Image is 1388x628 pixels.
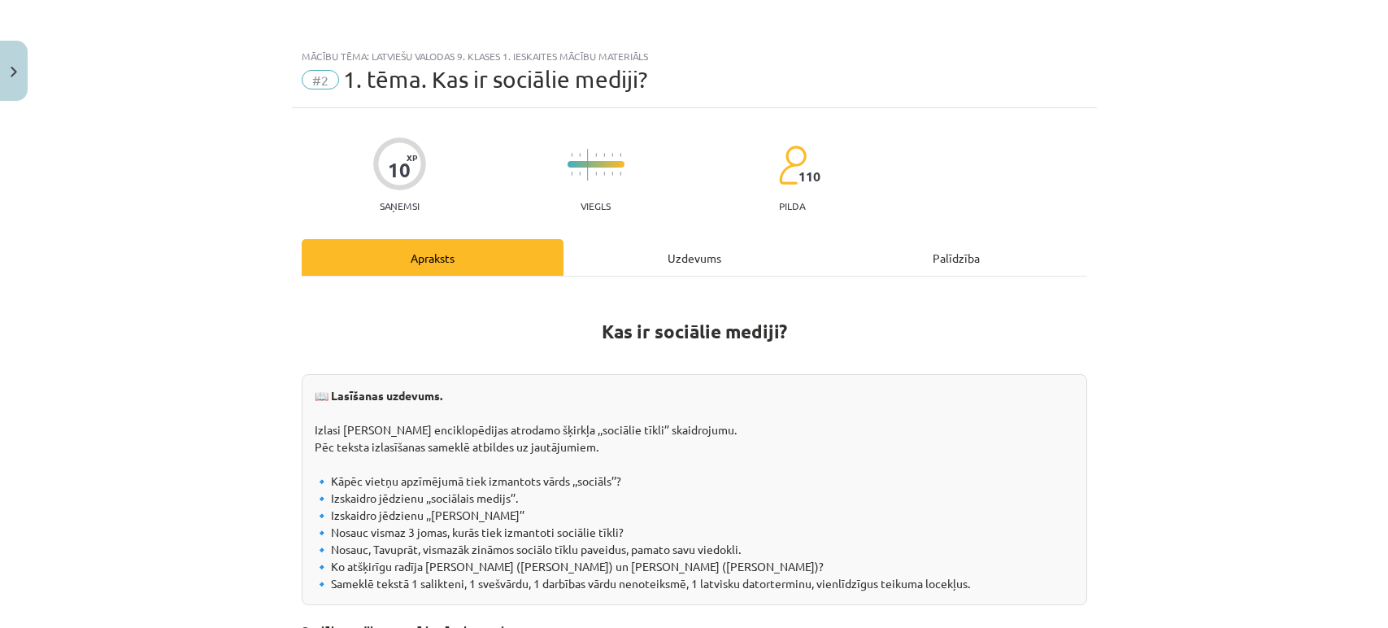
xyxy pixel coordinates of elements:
[603,153,605,157] img: icon-short-line-57e1e144782c952c97e751825c79c345078a6d821885a25fce030b3d8c18986b.svg
[373,200,426,212] p: Saņemsi
[302,70,339,89] span: #2
[579,172,581,176] img: icon-short-line-57e1e144782c952c97e751825c79c345078a6d821885a25fce030b3d8c18986b.svg
[587,149,589,181] img: icon-long-line-d9ea69661e0d244f92f715978eff75569469978d946b2353a9bb055b3ed8787d.svg
[611,153,613,157] img: icon-short-line-57e1e144782c952c97e751825c79c345078a6d821885a25fce030b3d8c18986b.svg
[579,153,581,157] img: icon-short-line-57e1e144782c952c97e751825c79c345078a6d821885a25fce030b3d8c18986b.svg
[620,153,621,157] img: icon-short-line-57e1e144782c952c97e751825c79c345078a6d821885a25fce030b3d8c18986b.svg
[620,172,621,176] img: icon-short-line-57e1e144782c952c97e751825c79c345078a6d821885a25fce030b3d8c18986b.svg
[779,200,805,212] p: pilda
[315,388,442,403] strong: 📖 Lasīšanas uzdevums.
[603,172,605,176] img: icon-short-line-57e1e144782c952c97e751825c79c345078a6d821885a25fce030b3d8c18986b.svg
[407,153,417,162] span: XP
[595,153,597,157] img: icon-short-line-57e1e144782c952c97e751825c79c345078a6d821885a25fce030b3d8c18986b.svg
[302,239,563,276] div: Apraksts
[302,374,1087,605] div: Izlasi [PERSON_NAME] enciklopēdijas atrodamo šķirkļa ,,sociālie tīkli’’ skaidrojumu. Pēc teksta i...
[388,159,411,181] div: 10
[343,66,647,93] span: 1. tēma. Kas ir sociālie mediji?
[571,153,572,157] img: icon-short-line-57e1e144782c952c97e751825c79c345078a6d821885a25fce030b3d8c18986b.svg
[611,172,613,176] img: icon-short-line-57e1e144782c952c97e751825c79c345078a6d821885a25fce030b3d8c18986b.svg
[798,169,820,184] span: 110
[602,320,787,343] strong: Kas ir sociālie mediji?
[302,50,1087,62] div: Mācību tēma: Latviešu valodas 9. klases 1. ieskaites mācību materiāls
[11,67,17,77] img: icon-close-lesson-0947bae3869378f0d4975bcd49f059093ad1ed9edebbc8119c70593378902aed.svg
[571,172,572,176] img: icon-short-line-57e1e144782c952c97e751825c79c345078a6d821885a25fce030b3d8c18986b.svg
[563,239,825,276] div: Uzdevums
[595,172,597,176] img: icon-short-line-57e1e144782c952c97e751825c79c345078a6d821885a25fce030b3d8c18986b.svg
[825,239,1087,276] div: Palīdzība
[581,200,611,212] p: Viegls
[778,145,807,185] img: students-c634bb4e5e11cddfef0936a35e636f08e4e9abd3cc4e673bd6f9a4125e45ecb1.svg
